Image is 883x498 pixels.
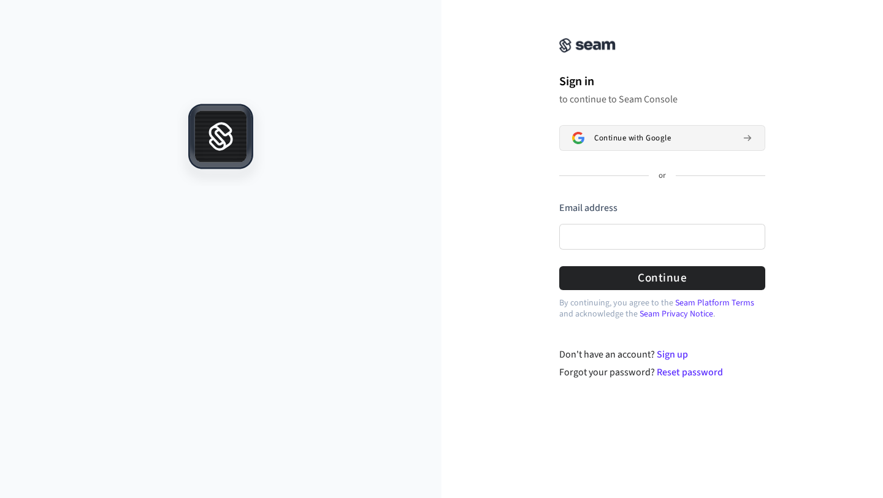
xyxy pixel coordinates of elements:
p: to continue to Seam Console [559,93,765,105]
a: Sign up [657,348,688,361]
a: Seam Privacy Notice [640,308,713,320]
p: or [659,170,666,182]
div: Don't have an account? [559,347,766,362]
p: By continuing, you agree to the and acknowledge the . [559,297,765,320]
img: Seam Console [559,38,616,53]
button: Continue [559,266,765,290]
button: Sign in with GoogleContinue with Google [559,125,765,151]
a: Seam Platform Terms [675,297,754,309]
span: Continue with Google [594,133,671,143]
div: Forgot your password? [559,365,766,380]
label: Email address [559,201,617,215]
a: Reset password [657,366,723,379]
h1: Sign in [559,72,765,91]
img: Sign in with Google [572,132,584,144]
